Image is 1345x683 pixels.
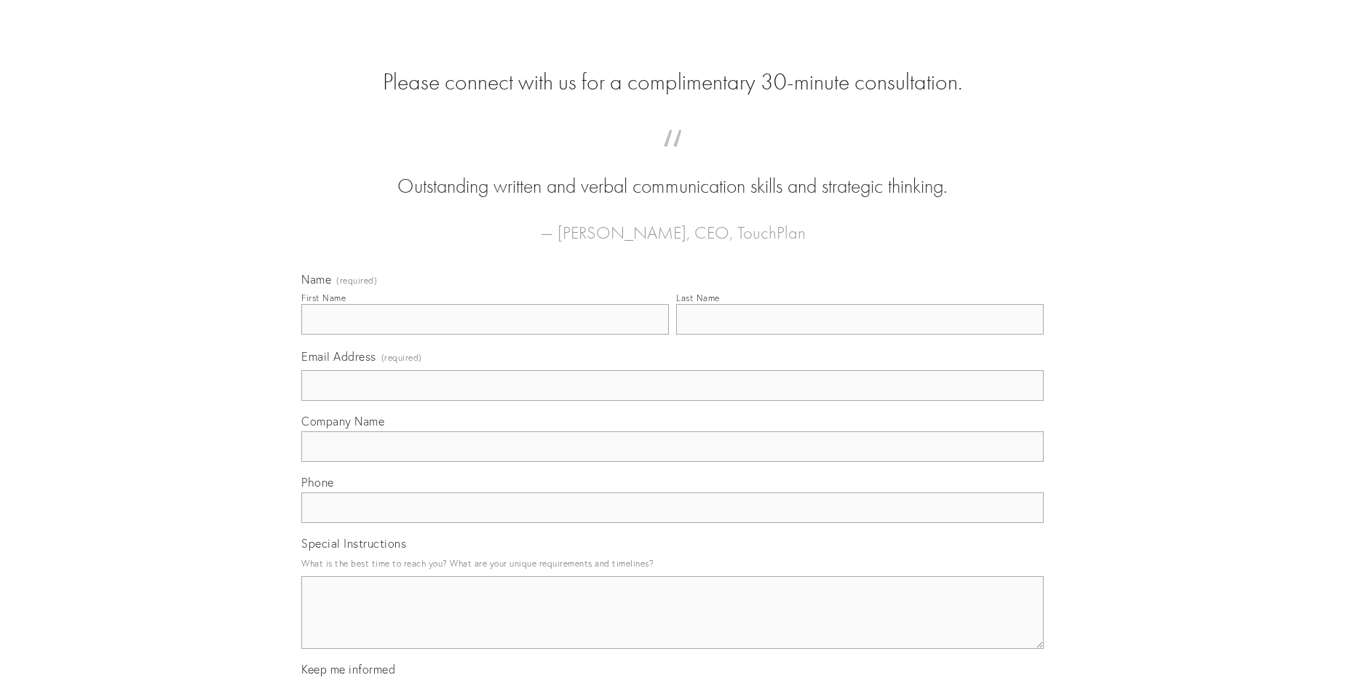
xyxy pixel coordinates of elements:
span: Email Address [301,349,376,364]
h2: Please connect with us for a complimentary 30-minute consultation. [301,68,1044,96]
span: Name [301,272,331,287]
span: “ [325,144,1020,172]
div: First Name [301,292,346,303]
blockquote: Outstanding written and verbal communication skills and strategic thinking. [325,144,1020,201]
span: Company Name [301,414,384,428]
span: Keep me informed [301,662,395,676]
span: Phone [301,475,334,490]
span: Special Instructions [301,536,406,551]
figcaption: — [PERSON_NAME], CEO, TouchPlan [325,201,1020,247]
div: Last Name [676,292,720,303]
p: What is the best time to reach you? What are your unique requirements and timelines? [301,554,1044,573]
span: (required) [381,348,422,367]
span: (required) [336,276,377,285]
